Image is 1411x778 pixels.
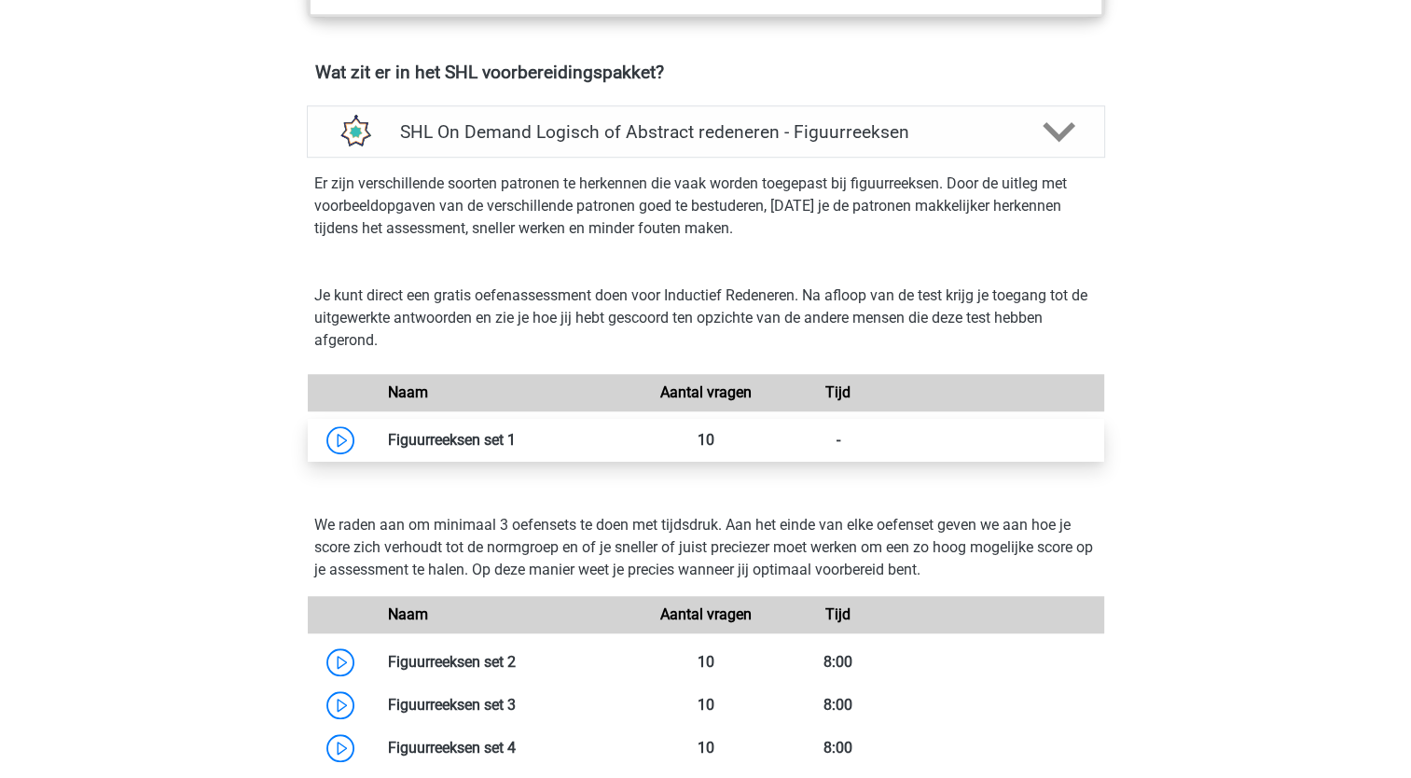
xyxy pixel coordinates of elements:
div: Figuurreeksen set 1 [374,429,640,452]
div: Figuurreeksen set 2 [374,651,640,674]
a: figuurreeksen SHL On Demand Logisch of Abstract redeneren - Figuurreeksen [299,105,1113,158]
h4: SHL On Demand Logisch of Abstract redeneren - Figuurreeksen [400,121,1011,143]
div: Aantal vragen [639,382,771,404]
img: figuurreeksen [330,107,379,156]
div: Figuurreeksen set 3 [374,694,640,716]
div: Naam [374,382,640,404]
div: Figuurreeksen set 4 [374,737,640,759]
div: Tijd [772,382,905,404]
div: Tijd [772,604,905,626]
p: Er zijn verschillende soorten patronen te herkennen die vaak worden toegepast bij figuurreeksen. ... [314,173,1098,240]
p: We raden aan om minimaal 3 oefensets te doen met tijdsdruk. Aan het einde van elke oefenset geven... [314,514,1098,581]
h4: Wat zit er in het SHL voorbereidingspakket? [315,62,1097,83]
p: Je kunt direct een gratis oefenassessment doen voor Inductief Redeneren. Na afloop van de test kr... [314,285,1098,352]
div: Aantal vragen [639,604,771,626]
div: Naam [374,604,640,626]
